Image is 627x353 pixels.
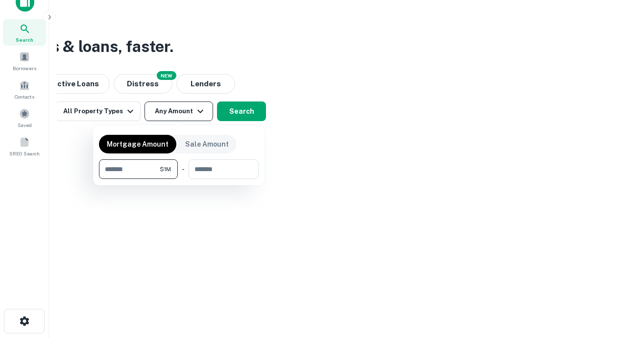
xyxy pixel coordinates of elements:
iframe: Chat Widget [578,275,627,322]
p: Mortgage Amount [107,139,169,150]
div: - [182,159,185,179]
span: $1M [160,165,171,174]
p: Sale Amount [185,139,229,150]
